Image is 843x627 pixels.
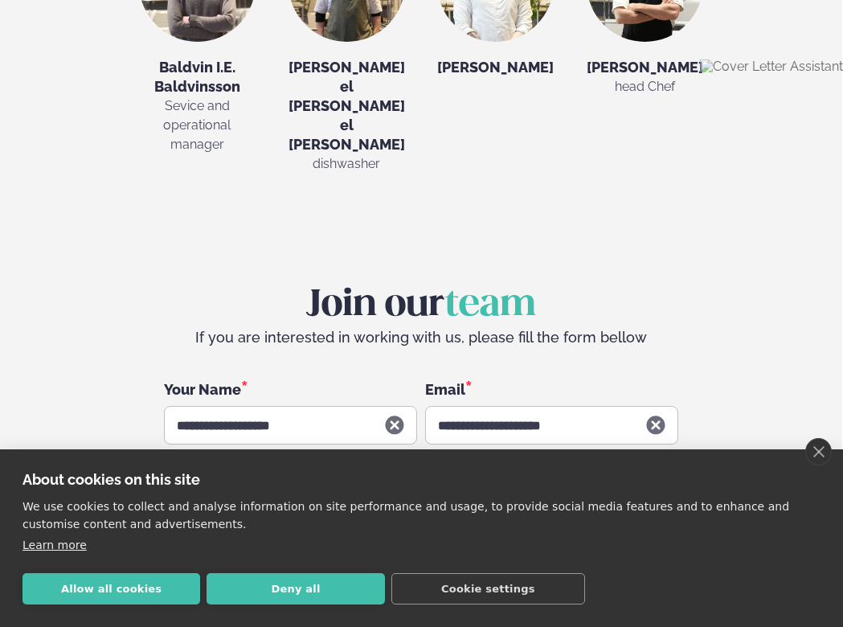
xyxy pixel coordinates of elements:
div: Your Name [164,379,417,400]
p: We use cookies to collect and analyse information on site performance and usage, to provide socia... [23,498,820,533]
div: If you are interested in working with us, please fill the form bellow [164,328,678,347]
p: dishwasher [287,154,407,174]
button: Allow all cookies [23,573,200,604]
a: close [805,438,832,465]
p: Sevice and operational manager [137,96,257,154]
strong: About cookies on this site [23,471,200,488]
div: Email [425,379,678,400]
button: Open Cover Letter Assistant [700,59,843,74]
h5: [PERSON_NAME] [585,58,705,77]
span: team [444,288,536,323]
p: head Chef [585,77,705,96]
h2: Join our [164,283,678,328]
a: Learn more [23,539,87,551]
h5: [PERSON_NAME] el [PERSON_NAME] el [PERSON_NAME] [287,58,407,154]
h5: [PERSON_NAME] [436,58,555,77]
h5: Baldvin I.E. Baldvinsson [137,58,257,96]
button: Cookie settings [391,573,585,604]
button: Deny all [207,573,384,604]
